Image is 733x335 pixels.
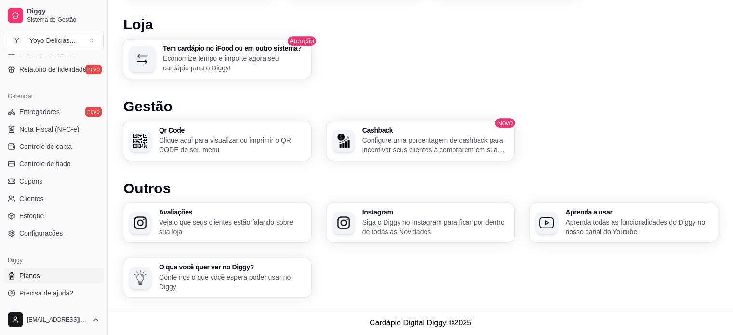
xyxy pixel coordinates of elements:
span: Novo [494,117,516,129]
p: Veja o que seus clientes estão falando sobre sua loja [159,217,306,237]
a: Controle de fiado [4,156,104,172]
span: Planos [19,271,40,281]
span: Atenção [287,35,317,47]
button: Select a team [4,31,104,50]
div: Gerenciar [4,89,104,104]
h1: Gestão [123,98,718,115]
img: Aprenda a usar [539,215,554,230]
h3: Avaliações [159,209,306,215]
button: O que você quer ver no Diggy?O que você quer ver no Diggy?Conte nos o que você espera poder usar ... [123,258,311,297]
a: Entregadoresnovo [4,104,104,120]
div: Diggy [4,253,104,268]
span: Y [12,36,22,45]
span: Configurações [19,228,63,238]
a: Cupons [4,174,104,189]
h3: Cashback [362,127,509,134]
span: [EMAIL_ADDRESS][DOMAIN_NAME] [27,316,88,323]
h3: Qr Code [159,127,306,134]
a: Precisa de ajuda? [4,285,104,301]
img: O que você quer ver no Diggy? [133,270,147,285]
a: Relatório de fidelidadenovo [4,62,104,77]
h1: Outros [123,180,718,197]
p: Configure uma porcentagem de cashback para incentivar seus clientes a comprarem em sua loja [362,135,509,155]
div: Yoyo Delicias ... [29,36,75,45]
span: Controle de fiado [19,159,71,169]
a: Estoque [4,208,104,224]
span: Diggy [27,7,100,16]
h3: Instagram [362,209,509,215]
span: Entregadores [19,107,60,117]
h3: Tem cardápio no iFood ou em outro sistema? [163,45,306,52]
span: Cupons [19,176,42,186]
span: Clientes [19,194,44,203]
a: Configurações [4,226,104,241]
img: Instagram [336,215,351,230]
span: Controle de caixa [19,142,72,151]
a: DiggySistema de Gestão [4,4,104,27]
p: Economize tempo e importe agora seu cardápio para o Diggy! [163,54,306,73]
p: Conte nos o que você espera poder usar no Diggy [159,272,306,292]
span: Estoque [19,211,44,221]
p: Siga o Diggy no Instagram para ficar por dentro de todas as Novidades [362,217,509,237]
span: Nota Fiscal (NFC-e) [19,124,79,134]
a: Planos [4,268,104,283]
img: Avaliações [133,215,147,230]
button: AvaliaçõesAvaliaçõesVeja o que seus clientes estão falando sobre sua loja [123,203,311,242]
p: Clique aqui para visualizar ou imprimir o QR CODE do seu menu [159,135,306,155]
p: Aprenda todas as funcionalidades do Diggy no nosso canal do Youtube [565,217,712,237]
a: Nota Fiscal (NFC-e) [4,121,104,137]
button: Aprenda a usarAprenda a usarAprenda todas as funcionalidades do Diggy no nosso canal do Youtube [530,203,718,242]
img: Cashback [336,134,351,148]
span: Precisa de ajuda? [19,288,73,298]
button: [EMAIL_ADDRESS][DOMAIN_NAME] [4,308,104,331]
h3: O que você quer ver no Diggy? [159,264,306,270]
img: Qr Code [133,134,147,148]
h3: Aprenda a usar [565,209,712,215]
button: Tem cardápio no iFood ou em outro sistema?Economize tempo e importe agora seu cardápio para o Diggy! [123,39,311,79]
span: Sistema de Gestão [27,16,100,24]
h1: Loja [123,16,718,33]
a: Controle de caixa [4,139,104,154]
span: Relatório de fidelidade [19,65,86,74]
button: CashbackCashbackConfigure uma porcentagem de cashback para incentivar seus clientes a comprarem e... [327,121,515,161]
button: Qr CodeQr CodeClique aqui para visualizar ou imprimir o QR CODE do seu menu [123,121,311,161]
button: InstagramInstagramSiga o Diggy no Instagram para ficar por dentro de todas as Novidades [327,203,515,242]
a: Clientes [4,191,104,206]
